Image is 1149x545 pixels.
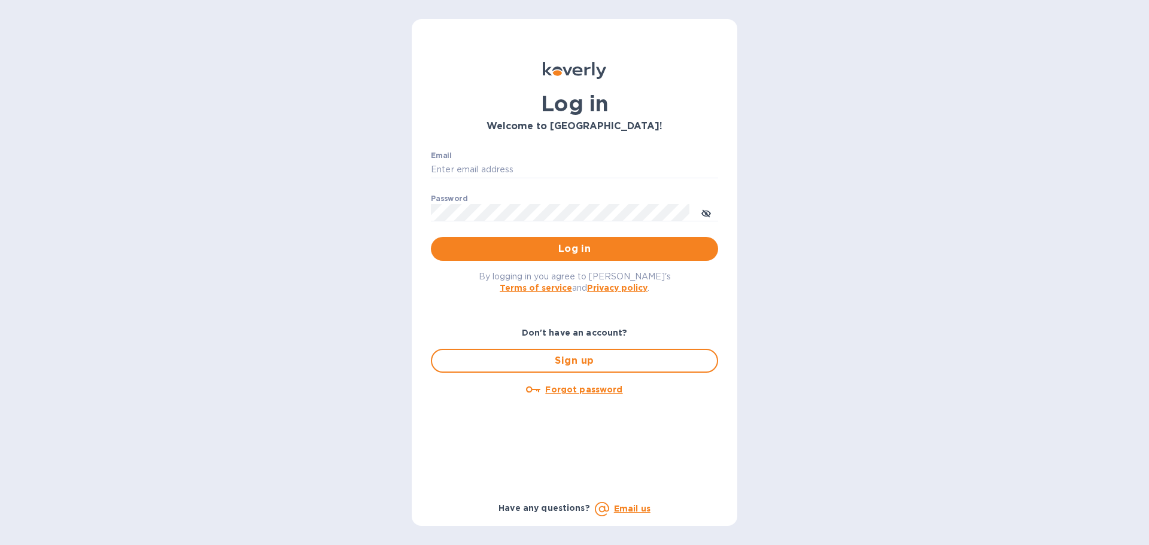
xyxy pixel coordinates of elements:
[431,349,718,373] button: Sign up
[440,242,709,256] span: Log in
[545,385,622,394] u: Forgot password
[431,121,718,132] h3: Welcome to [GEOGRAPHIC_DATA]!
[498,503,590,513] b: Have any questions?
[587,283,648,293] a: Privacy policy
[479,272,671,293] span: By logging in you agree to [PERSON_NAME]'s and .
[694,200,718,224] button: toggle password visibility
[431,195,467,202] label: Password
[543,62,606,79] img: Koverly
[522,328,628,337] b: Don't have an account?
[442,354,707,368] span: Sign up
[431,161,718,179] input: Enter email address
[500,283,572,293] a: Terms of service
[431,152,452,159] label: Email
[431,237,718,261] button: Log in
[431,91,718,116] h1: Log in
[614,504,651,513] a: Email us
